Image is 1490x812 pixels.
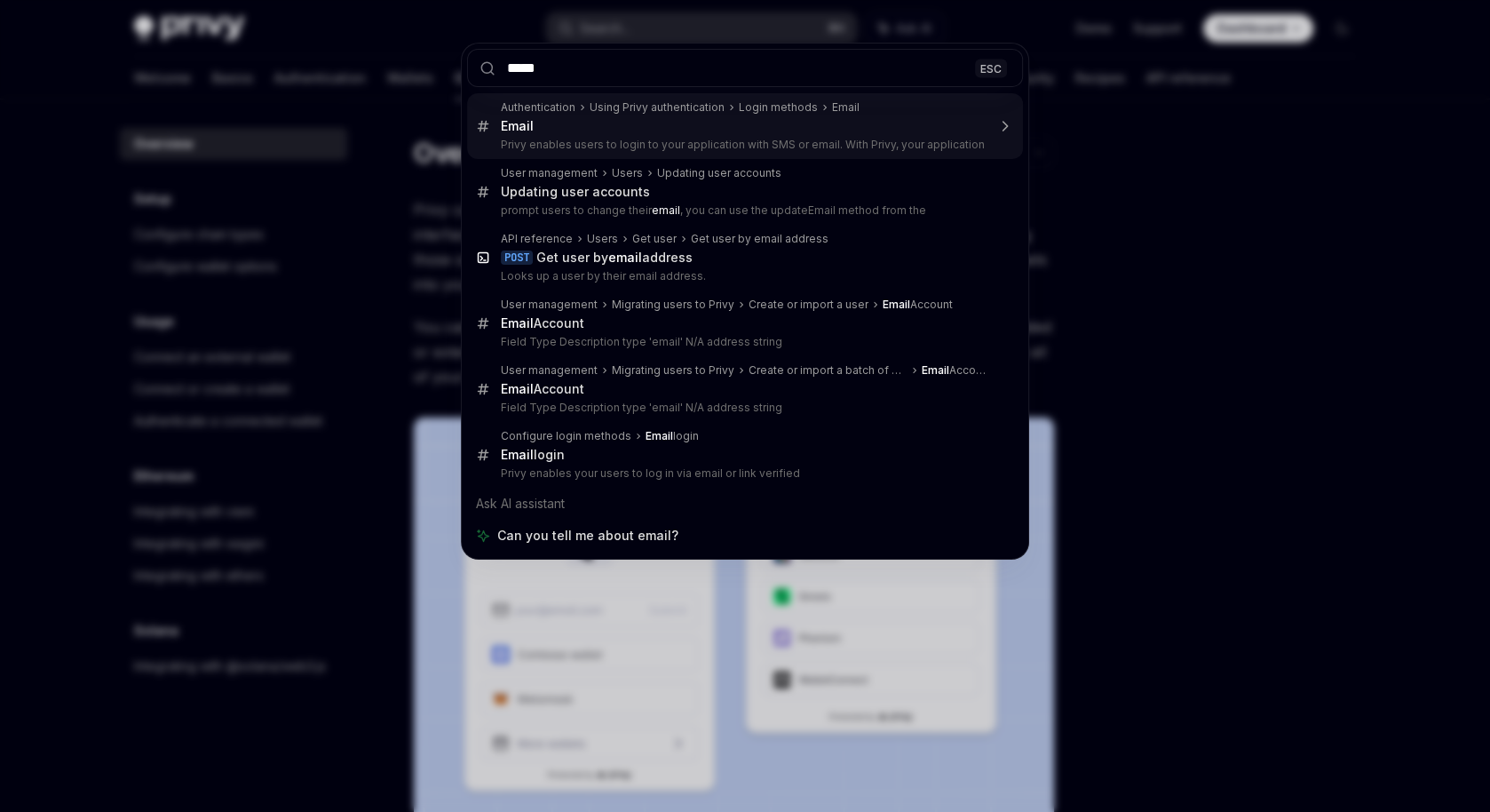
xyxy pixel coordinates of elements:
div: Using Privy authentication [590,100,725,115]
div: Users [587,232,618,246]
p: prompt users to change their , you can use the updateEmail method from the [501,203,986,218]
b: email [652,203,680,217]
div: Ask AI assistant [467,488,1023,520]
div: login [646,429,699,443]
p: Privy enables your users to log in via email or link verified [501,466,986,481]
div: ESC [975,59,1007,77]
div: Account [922,363,986,378]
div: Account [501,315,584,331]
b: Email [922,363,949,377]
div: Migrating users to Privy [612,363,734,378]
b: Email [501,118,534,133]
div: Updating user accounts [501,184,650,200]
div: Login methods [739,100,818,115]
b: email [608,250,642,265]
b: Email [501,315,534,330]
div: User management [501,166,598,180]
div: Account [501,381,584,397]
p: Privy enables users to login to your application with SMS or email. With Privy, your application [501,138,986,152]
div: Get user by email address [691,232,828,246]
div: Create or import a batch of users [749,363,907,378]
p: Field Type Description type 'email' N/A address string [501,401,986,415]
b: Email [501,381,534,396]
div: Create or import a user [749,298,868,312]
div: Get user [632,232,677,246]
b: Email [883,298,910,311]
div: Users [612,166,643,180]
div: User management [501,363,598,378]
span: Can you tell me about email? [497,527,678,545]
b: Email [501,447,534,462]
div: Configure login methods [501,429,631,443]
p: Looks up a user by their email address. [501,269,986,283]
div: Account [883,298,953,312]
div: Updating user accounts [657,166,781,180]
div: API reference [501,232,573,246]
div: Email [832,100,860,115]
p: Field Type Description type 'email' N/A address string [501,335,986,349]
div: Authentication [501,100,575,115]
div: Migrating users to Privy [612,298,734,312]
div: POST [501,251,533,265]
div: Get user by address [536,250,693,266]
div: User management [501,298,598,312]
b: Email [646,429,673,442]
div: login [501,447,565,463]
